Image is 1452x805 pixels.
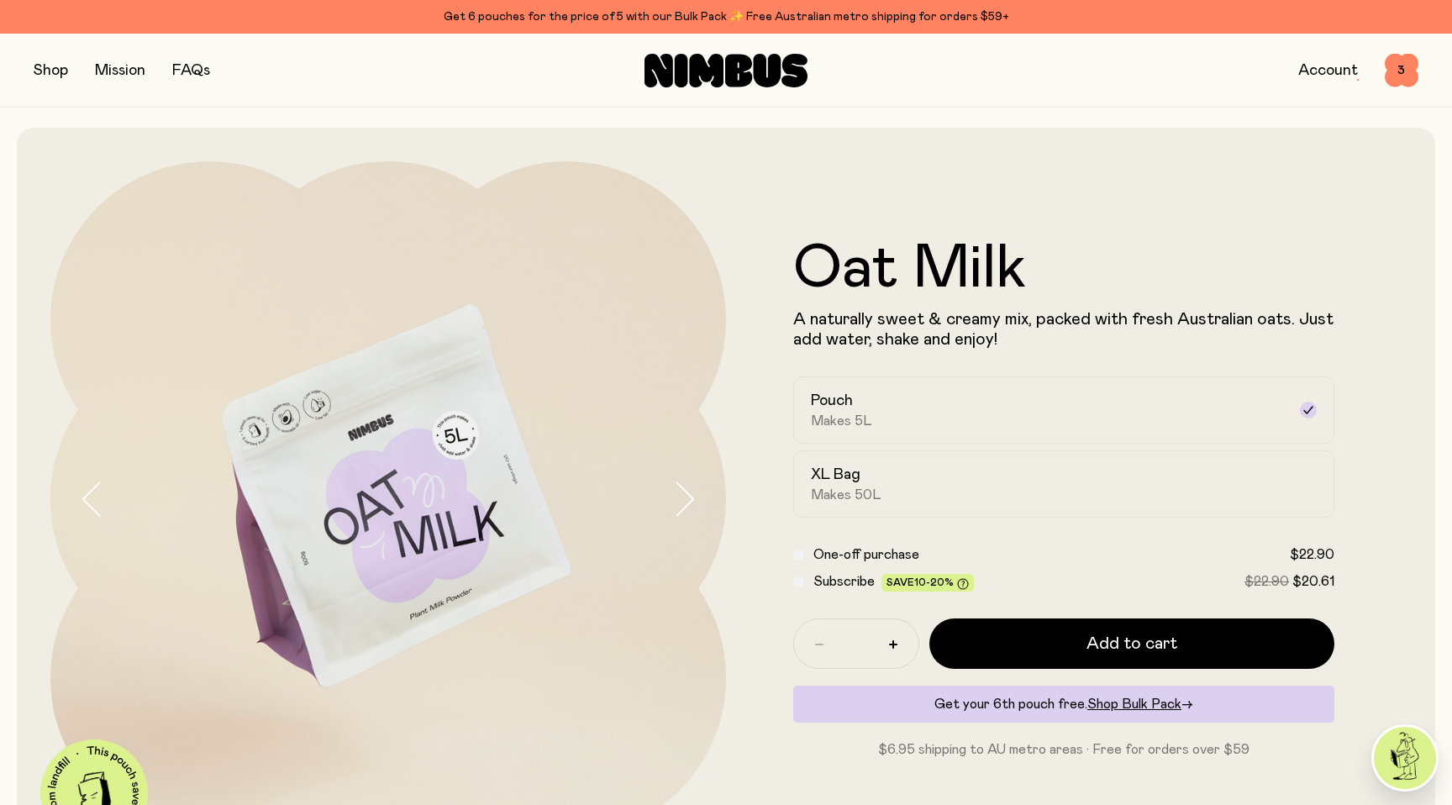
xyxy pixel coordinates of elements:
[811,465,860,485] h2: XL Bag
[1385,54,1418,87] button: 3
[886,577,969,590] span: Save
[1374,727,1436,789] img: agent
[1086,632,1177,655] span: Add to cart
[1292,575,1334,588] span: $20.61
[811,391,853,411] h2: Pouch
[34,7,1418,27] div: Get 6 pouches for the price of 5 with our Bulk Pack ✨ Free Australian metro shipping for orders $59+
[172,63,210,78] a: FAQs
[793,309,1334,350] p: A naturally sweet & creamy mix, packed with fresh Australian oats. Just add water, shake and enjoy!
[1087,697,1181,711] span: Shop Bulk Pack
[813,575,875,588] span: Subscribe
[813,548,919,561] span: One-off purchase
[1298,63,1358,78] a: Account
[929,618,1334,669] button: Add to cart
[793,239,1334,299] h1: Oat Milk
[811,413,872,429] span: Makes 5L
[1087,697,1193,711] a: Shop Bulk Pack→
[914,577,954,587] span: 10-20%
[793,739,1334,760] p: $6.95 shipping to AU metro areas · Free for orders over $59
[793,686,1334,723] div: Get your 6th pouch free.
[811,487,881,503] span: Makes 50L
[95,63,145,78] a: Mission
[1244,575,1289,588] span: $22.90
[1290,548,1334,561] span: $22.90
